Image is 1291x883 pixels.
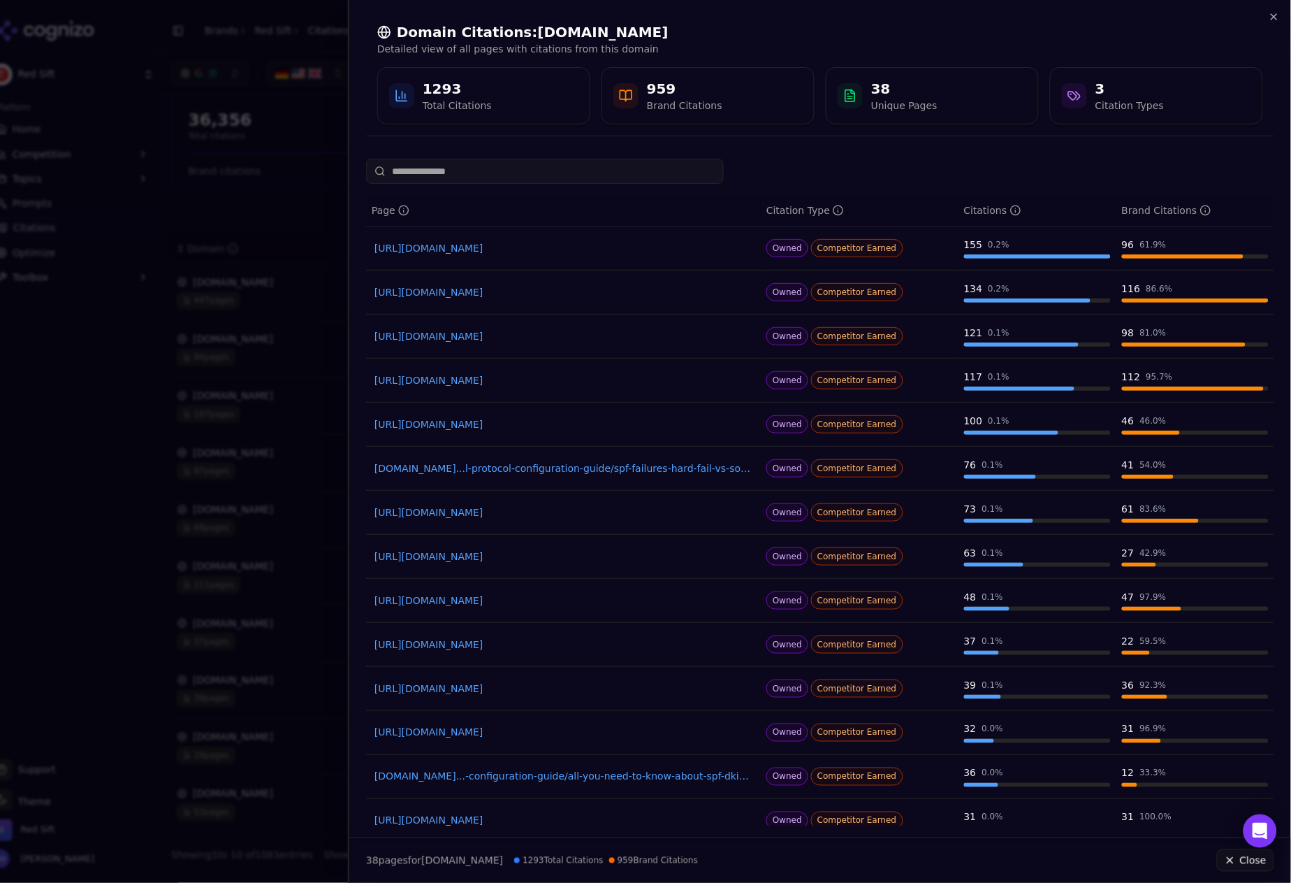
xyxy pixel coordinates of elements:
[423,99,492,113] div: Total Citations
[1122,678,1135,692] div: 36
[811,680,903,698] span: Competitor Earned
[766,203,844,217] div: Citation Type
[374,285,752,299] a: [URL][DOMAIN_NAME]
[766,459,808,478] span: Owned
[964,502,977,516] div: 73
[1140,680,1167,691] div: 92.3 %
[374,682,752,696] a: [URL][DOMAIN_NAME]
[964,766,977,780] div: 36
[964,458,977,472] div: 76
[1140,724,1167,735] div: 96.9 %
[766,812,808,830] span: Owned
[1140,636,1167,647] div: 59.5 %
[811,415,903,433] span: Competitor Earned
[374,770,752,784] a: [DOMAIN_NAME]...-configuration-guide/all-you-need-to-know-about-spf-dkim-and-dmarc
[1122,590,1135,604] div: 47
[989,415,1010,426] div: 0.1 %
[989,283,1010,294] div: 0.2 %
[1116,195,1274,227] th: brandCitationCount
[766,680,808,698] span: Owned
[1122,766,1135,780] div: 12
[964,282,983,296] div: 134
[964,546,977,560] div: 63
[1140,503,1167,515] div: 83.6 %
[982,503,1004,515] div: 0.1 %
[1122,722,1135,736] div: 31
[766,547,808,566] span: Owned
[1140,768,1167,779] div: 33.3 %
[374,373,752,387] a: [URL][DOMAIN_NAME]
[811,547,903,566] span: Competitor Earned
[982,636,1004,647] div: 0.1 %
[372,203,409,217] div: Page
[1122,810,1135,824] div: 31
[871,79,938,99] div: 38
[964,590,977,604] div: 48
[811,459,903,478] span: Competitor Earned
[374,505,752,519] a: [URL][DOMAIN_NAME]
[374,329,752,343] a: [URL][DOMAIN_NAME]
[766,591,808,610] span: Owned
[766,768,808,786] span: Owned
[1140,459,1167,471] div: 54.0 %
[989,239,1010,250] div: 0.2 %
[766,503,808,522] span: Owned
[1122,546,1135,560] div: 27
[982,547,1004,559] div: 0.1 %
[1122,502,1135,516] div: 61
[811,327,903,345] span: Competitor Earned
[811,812,903,830] span: Competitor Earned
[374,241,752,255] a: [URL][DOMAIN_NAME]
[1122,238,1135,252] div: 96
[1217,849,1274,872] button: Close
[766,371,808,389] span: Owned
[647,99,722,113] div: Brand Citations
[366,854,503,868] p: page s for
[982,459,1004,471] div: 0.1 %
[1140,812,1172,823] div: 100.0 %
[366,855,379,866] span: 38
[871,99,938,113] div: Unique Pages
[421,855,503,866] span: [DOMAIN_NAME]
[964,370,983,384] div: 117
[766,724,808,742] span: Owned
[982,724,1004,735] div: 0.0 %
[1122,634,1135,648] div: 22
[811,283,903,301] span: Competitor Earned
[374,461,752,475] a: [DOMAIN_NAME]...l-protocol-configuration-guide/spf-failures-hard-fail-vs-soft-fail
[964,414,983,428] div: 100
[1122,203,1211,217] div: Brand Citations
[964,722,977,736] div: 32
[766,283,808,301] span: Owned
[982,812,1004,823] div: 0.0 %
[366,195,761,227] th: page
[1095,99,1164,113] div: Citation Types
[377,22,1263,42] h2: Domain Citations: [DOMAIN_NAME]
[811,724,903,742] span: Competitor Earned
[989,327,1010,338] div: 0.1 %
[647,79,722,99] div: 959
[964,678,977,692] div: 39
[374,594,752,608] a: [URL][DOMAIN_NAME]
[514,855,603,866] span: 1293 Total Citations
[1140,239,1167,250] div: 61.9 %
[811,591,903,610] span: Competitor Earned
[811,503,903,522] span: Competitor Earned
[964,238,983,252] div: 155
[766,415,808,433] span: Owned
[374,726,752,740] a: [URL][DOMAIN_NAME]
[377,42,1263,56] p: Detailed view of all pages with citations from this domain
[374,550,752,563] a: [URL][DOMAIN_NAME]
[374,814,752,828] a: [URL][DOMAIN_NAME]
[761,195,958,227] th: citationTypes
[374,417,752,431] a: [URL][DOMAIN_NAME]
[766,636,808,654] span: Owned
[982,768,1004,779] div: 0.0 %
[811,636,903,654] span: Competitor Earned
[982,591,1004,603] div: 0.1 %
[1140,591,1167,603] div: 97.9 %
[964,326,983,340] div: 121
[1122,414,1135,428] div: 46
[1122,370,1141,384] div: 112
[964,203,1021,217] div: Citations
